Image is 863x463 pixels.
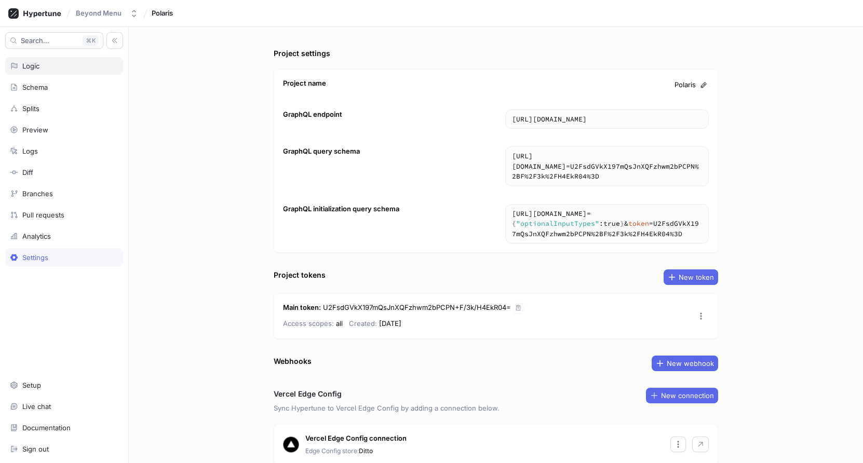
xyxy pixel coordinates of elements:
div: K [83,35,99,46]
div: Analytics [22,232,51,240]
div: Logic [22,62,39,70]
div: Project name [283,78,326,89]
div: Settings [22,253,48,262]
div: GraphQL initialization query schema [283,204,399,214]
div: Splits [22,104,39,113]
button: New webhook [652,356,718,371]
div: Branches [22,189,53,198]
div: Beyond Menu [76,9,122,18]
div: Setup [22,381,41,389]
div: GraphQL query schema [283,146,360,157]
p: all [283,317,343,330]
textarea: [URL][DOMAIN_NAME] [506,147,708,186]
div: Project settings [274,48,330,59]
h3: Vercel Edge Config [274,388,342,399]
div: Live chat [22,402,51,411]
a: Documentation [5,419,123,437]
button: Search...K [5,32,103,49]
span: Polaris [675,80,696,90]
div: Logs [22,147,38,155]
div: Preview [22,126,48,134]
p: Vercel Edge Config connection [305,433,407,444]
button: Beyond Menu [72,5,142,22]
span: U2FsdGVkX197mQsJnXQFzhwm2bPCPN+F/3k/H4EkR04= [323,303,511,311]
p: Ditto [305,446,373,456]
div: GraphQL endpoint [283,110,342,120]
p: [DATE] [349,317,401,330]
div: Diff [22,168,33,176]
div: Webhooks [274,356,312,366]
div: Sign out [22,445,49,453]
span: Edge Config store: [305,447,359,455]
button: New token [664,269,718,285]
img: Vercel logo [283,437,299,453]
textarea: https://[DOMAIN_NAME]/schema?body={"optionalInputTypes":true}&token=U2FsdGVkX197mQsJnXQFzhwm2bPCP... [506,205,708,243]
div: Pull requests [22,211,64,219]
div: Project tokens [274,269,326,280]
textarea: [URL][DOMAIN_NAME] [506,110,708,129]
span: Search... [21,37,49,44]
span: Access scopes: [283,319,334,328]
strong: Main token : [283,303,321,311]
div: Documentation [22,424,71,432]
p: Sync Hypertune to Vercel Edge Config by adding a connection below. [274,403,718,414]
span: New token [679,274,714,280]
button: New connection [646,388,718,403]
span: Created: [349,319,377,328]
span: Polaris [152,9,173,17]
span: New connection [661,392,714,399]
span: New webhook [667,360,714,366]
div: Schema [22,83,48,91]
